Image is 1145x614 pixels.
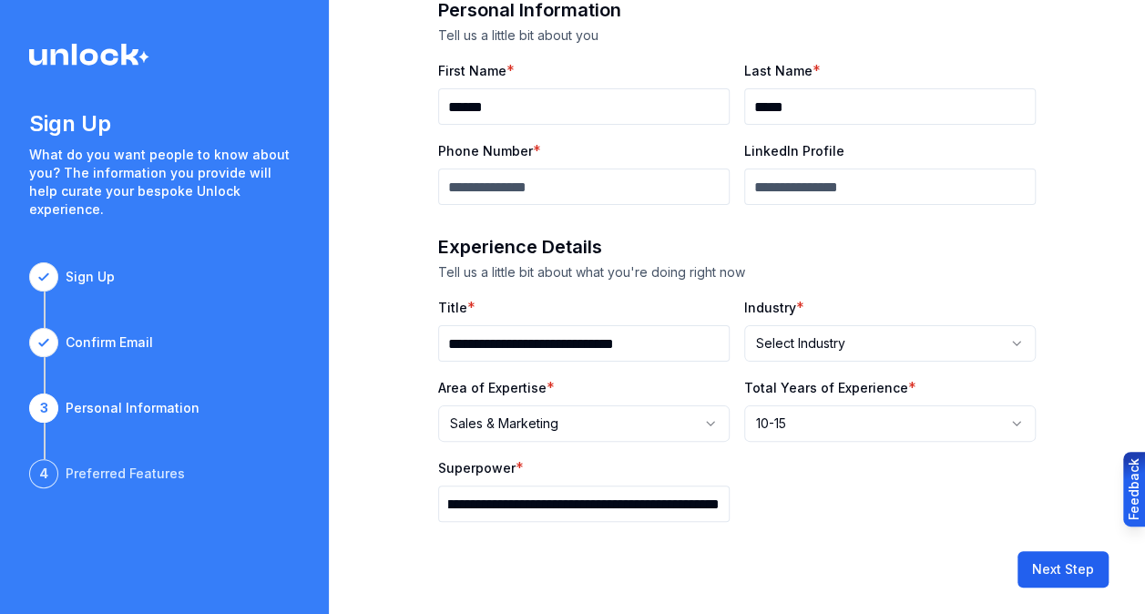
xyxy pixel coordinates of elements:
[438,300,467,315] label: Title
[1123,452,1145,527] button: Provide feedback
[29,459,58,488] div: 4
[66,465,185,483] div: Preferred Features
[29,44,149,66] img: Logo
[438,26,1036,45] p: Tell us a little bit about you
[744,143,844,159] label: LinkedIn Profile
[438,263,1036,281] p: Tell us a little bit about what you're doing right now
[744,63,813,78] label: Last Name
[438,143,533,159] label: Phone Number
[438,63,506,78] label: First Name
[744,380,908,395] label: Total Years of Experience
[438,460,516,476] label: Superpower
[744,300,796,315] label: Industry
[29,394,58,423] div: 3
[29,146,300,219] p: What do you want people to know about you? The information you provide will help curate your besp...
[29,109,300,138] h1: Sign Up
[1125,458,1143,520] div: Feedback
[1017,551,1109,588] button: Next Step
[438,380,547,395] label: Area of Expertise
[66,399,199,417] div: Personal Information
[438,234,1036,260] h2: Experience Details
[66,268,115,286] div: Sign Up
[66,333,153,352] div: Confirm Email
